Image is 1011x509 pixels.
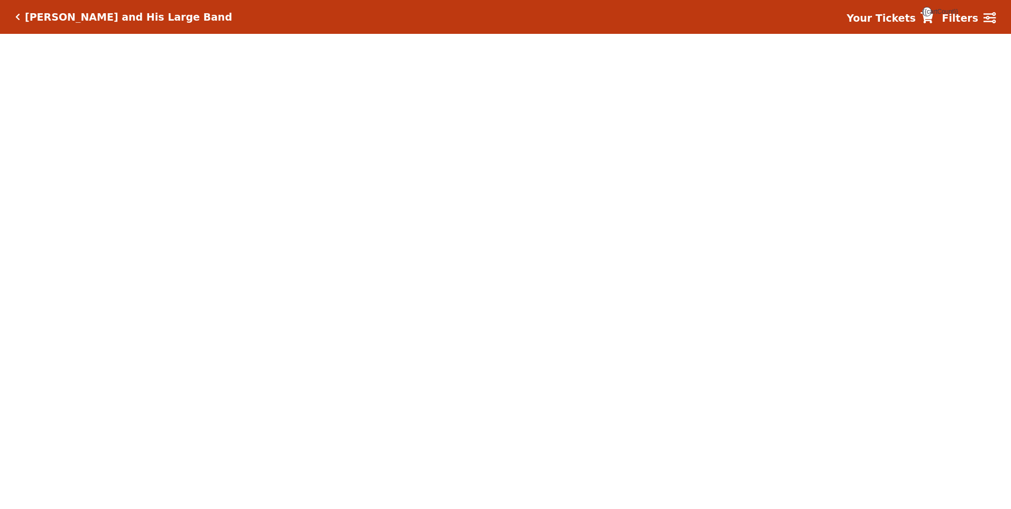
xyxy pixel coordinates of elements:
[942,12,978,24] strong: Filters
[25,11,232,23] h5: [PERSON_NAME] and His Large Band
[942,11,996,26] a: Filters
[922,7,932,16] span: {{cartCount}}
[847,12,916,24] strong: Your Tickets
[847,11,933,26] a: Your Tickets {{cartCount}}
[15,13,20,21] a: Click here to go back to filters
